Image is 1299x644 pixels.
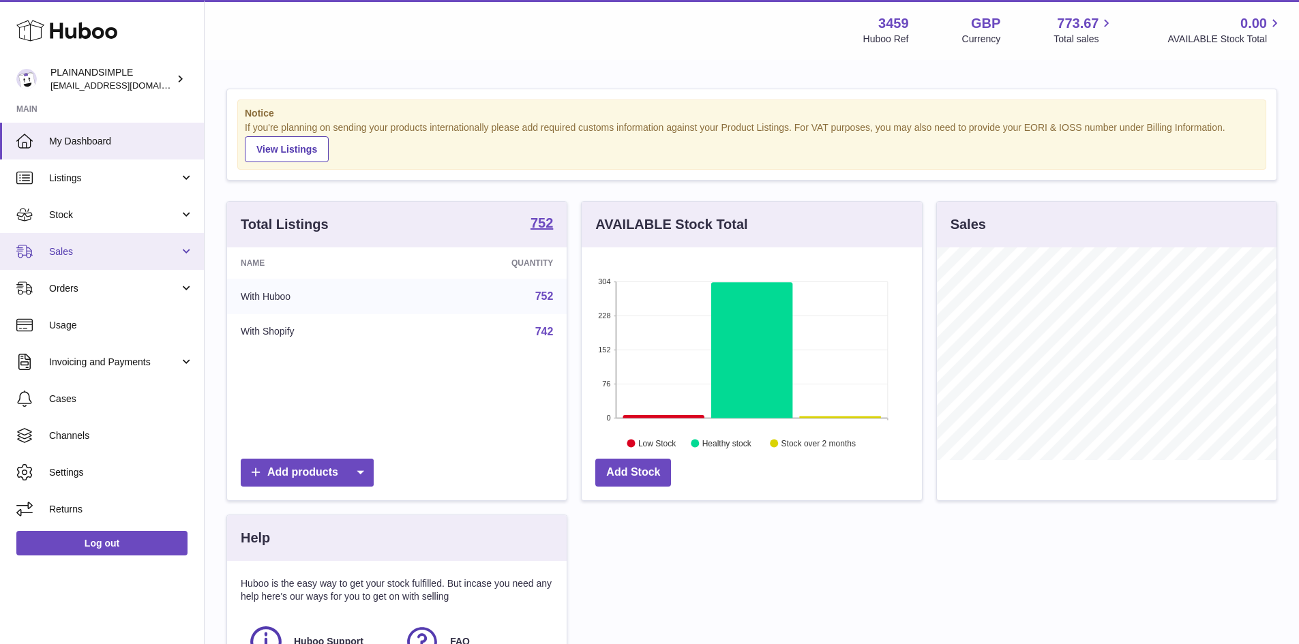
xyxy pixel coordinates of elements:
[702,438,752,448] text: Healthy stock
[50,66,173,92] div: PLAINANDSIMPLE
[227,279,410,314] td: With Huboo
[531,216,553,230] strong: 752
[1167,14,1283,46] a: 0.00 AVAILABLE Stock Total
[245,107,1259,120] strong: Notice
[50,80,200,91] span: [EMAIL_ADDRESS][DOMAIN_NAME]
[49,393,194,405] span: Cases
[598,311,610,320] text: 228
[245,121,1259,162] div: If you're planning on sending your products internationally please add required customs informati...
[245,136,329,162] a: View Listings
[878,14,909,33] strong: 3459
[962,33,1001,46] div: Currency
[49,135,194,148] span: My Dashboard
[410,247,567,279] th: Quantity
[227,247,410,279] th: Name
[1054,14,1114,46] a: 773.67 Total sales
[49,245,179,258] span: Sales
[241,459,374,487] a: Add products
[598,346,610,354] text: 152
[1054,33,1114,46] span: Total sales
[638,438,676,448] text: Low Stock
[603,380,611,388] text: 76
[241,577,553,603] p: Huboo is the easy way to get your stock fulfilled. But incase you need any help here's our ways f...
[607,414,611,422] text: 0
[49,209,179,221] span: Stock
[16,69,37,89] img: internalAdmin-3459@internal.huboo.com
[49,172,179,185] span: Listings
[863,33,909,46] div: Huboo Ref
[241,215,329,234] h3: Total Listings
[781,438,856,448] text: Stock over 2 months
[49,466,194,479] span: Settings
[49,356,179,369] span: Invoicing and Payments
[535,290,554,302] a: 752
[535,326,554,337] a: 742
[241,529,270,547] h3: Help
[951,215,986,234] h3: Sales
[595,215,747,234] h3: AVAILABLE Stock Total
[49,503,194,516] span: Returns
[971,14,1000,33] strong: GBP
[227,314,410,350] td: With Shopify
[595,459,671,487] a: Add Stock
[49,282,179,295] span: Orders
[531,216,553,232] a: 752
[1057,14,1099,33] span: 773.67
[1240,14,1267,33] span: 0.00
[16,531,188,555] a: Log out
[49,429,194,442] span: Channels
[598,277,610,286] text: 304
[49,319,194,332] span: Usage
[1167,33,1283,46] span: AVAILABLE Stock Total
